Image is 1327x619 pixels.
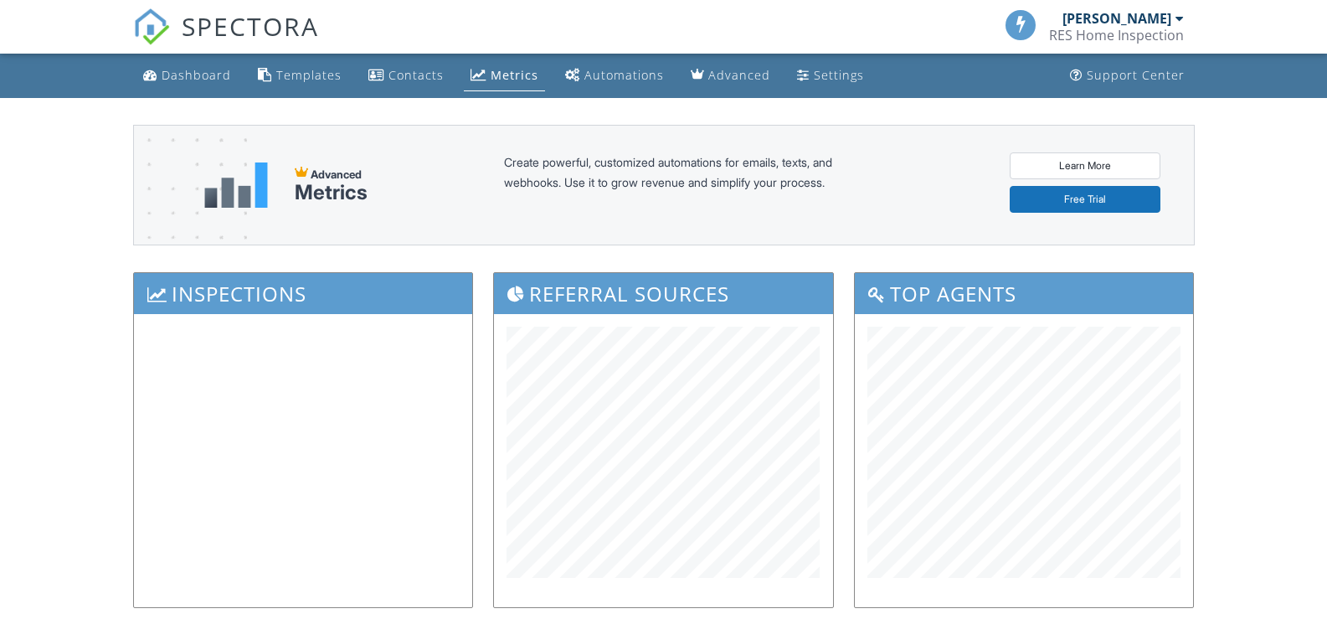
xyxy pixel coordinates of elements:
span: Advanced [311,168,362,181]
div: Templates [276,67,342,83]
h3: Referral Sources [494,273,833,314]
div: Support Center [1087,67,1185,83]
a: Learn More [1010,152,1160,179]
img: advanced-banner-bg-f6ff0eecfa0ee76150a1dea9fec4b49f333892f74bc19f1b897a312d7a1b2ff3.png [134,126,247,311]
a: Contacts [362,60,450,91]
a: SPECTORA [133,23,319,58]
div: Advanced [708,67,770,83]
div: Metrics [491,67,538,83]
a: Templates [251,60,348,91]
a: Advanced [684,60,777,91]
div: [PERSON_NAME] [1062,10,1171,27]
span: SPECTORA [182,8,319,44]
a: Support Center [1063,60,1191,91]
div: Metrics [295,181,368,204]
a: Settings [790,60,871,91]
a: Automations (Basic) [558,60,671,91]
img: metrics-aadfce2e17a16c02574e7fc40e4d6b8174baaf19895a402c862ea781aae8ef5b.svg [204,162,268,208]
img: The Best Home Inspection Software - Spectora [133,8,170,45]
h3: Top Agents [855,273,1194,314]
a: Free Trial [1010,186,1160,213]
div: Settings [814,67,864,83]
div: RES Home Inspection [1049,27,1184,44]
h3: Inspections [134,273,473,314]
div: Dashboard [162,67,231,83]
a: Metrics [464,60,545,91]
div: Contacts [388,67,444,83]
div: Automations [584,67,664,83]
a: Dashboard [136,60,238,91]
div: Create powerful, customized automations for emails, texts, and webhooks. Use it to grow revenue a... [504,152,872,218]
